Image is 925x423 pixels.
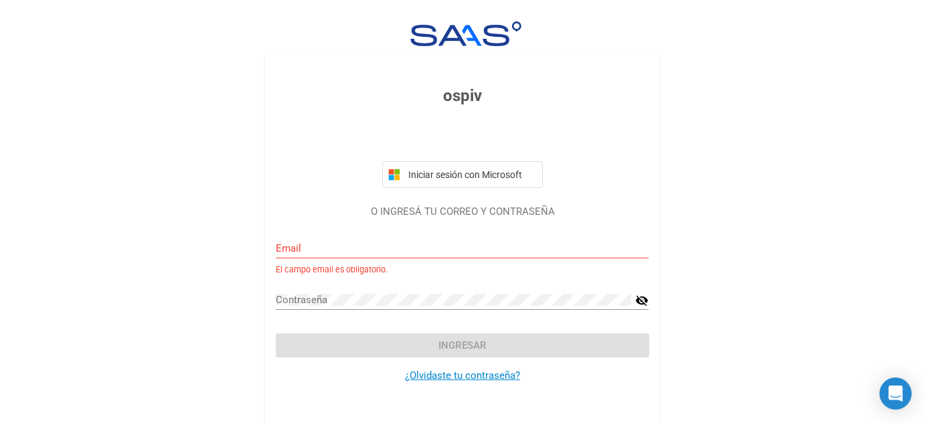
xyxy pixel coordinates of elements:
[438,339,487,351] span: Ingresar
[405,369,520,382] a: ¿Olvidaste tu contraseña?
[406,169,537,180] span: Iniciar sesión con Microsoft
[635,292,649,309] mat-icon: visibility_off
[276,264,388,276] small: El campo email es obligatorio.
[276,333,649,357] button: Ingresar
[879,377,912,410] div: Open Intercom Messenger
[276,204,649,220] p: O INGRESÁ TU CORREO Y CONTRASEÑA
[382,161,543,188] button: Iniciar sesión con Microsoft
[375,122,550,152] iframe: Botón Iniciar sesión con Google
[276,84,649,108] h3: ospiv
